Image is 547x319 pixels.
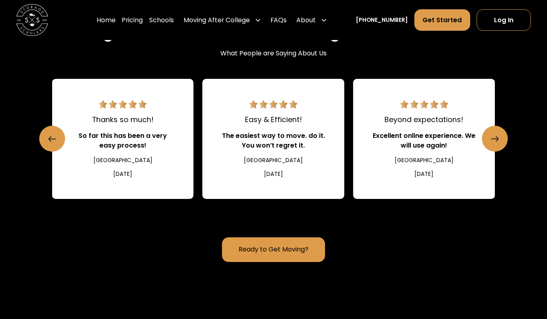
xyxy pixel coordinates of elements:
[64,25,483,42] h2: Storage Scholars has a 4.7 Star Rating on 10,000+ Reviews
[270,9,287,31] a: FAQs
[180,9,264,31] div: Moving After College
[222,237,325,262] a: Ready to Get Moving?
[384,114,463,125] div: Beyond expectations!
[184,15,250,25] div: Moving After College
[71,131,175,150] div: So far this has been a very easy process!
[122,9,143,31] a: Pricing
[395,156,454,165] div: [GEOGRAPHIC_DATA]
[99,100,147,108] img: 5 star review.
[93,156,152,165] div: [GEOGRAPHIC_DATA]
[264,170,283,178] div: [DATE]
[92,114,154,125] div: Thanks so much!
[245,114,302,125] div: Easy & Efficient!
[203,79,344,199] a: 5 star review.Easy & Efficient!The easiest way to move. do it. You won’t regret it.[GEOGRAPHIC_DA...
[16,4,48,36] img: Storage Scholars main logo
[353,79,495,199] div: 18 / 22
[372,131,476,150] div: Excellent online experience. We will use again!
[293,9,330,31] div: About
[39,126,65,152] a: Previous slide
[482,126,508,152] a: Next slide
[249,100,298,108] img: 5 star review.
[52,79,194,199] div: 16 / 22
[477,9,531,31] a: Log In
[244,156,303,165] div: [GEOGRAPHIC_DATA]
[113,170,132,178] div: [DATE]
[400,100,448,108] img: 5 star review.
[203,79,344,199] div: 17 / 22
[97,9,116,31] a: Home
[414,170,433,178] div: [DATE]
[222,131,325,150] div: The easiest way to move. do it. You won’t regret it.
[16,4,48,36] a: home
[353,79,495,199] a: 5 star review.Beyond expectations!Excellent online experience. We will use again![GEOGRAPHIC_DATA...
[356,16,408,24] a: [PHONE_NUMBER]
[220,49,327,58] div: What People are Saying About Us
[296,15,316,25] div: About
[52,79,194,199] a: 5 star review.Thanks so much!So far this has been a very easy process![GEOGRAPHIC_DATA][DATE]
[414,9,471,31] a: Get Started
[149,9,174,31] a: Schools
